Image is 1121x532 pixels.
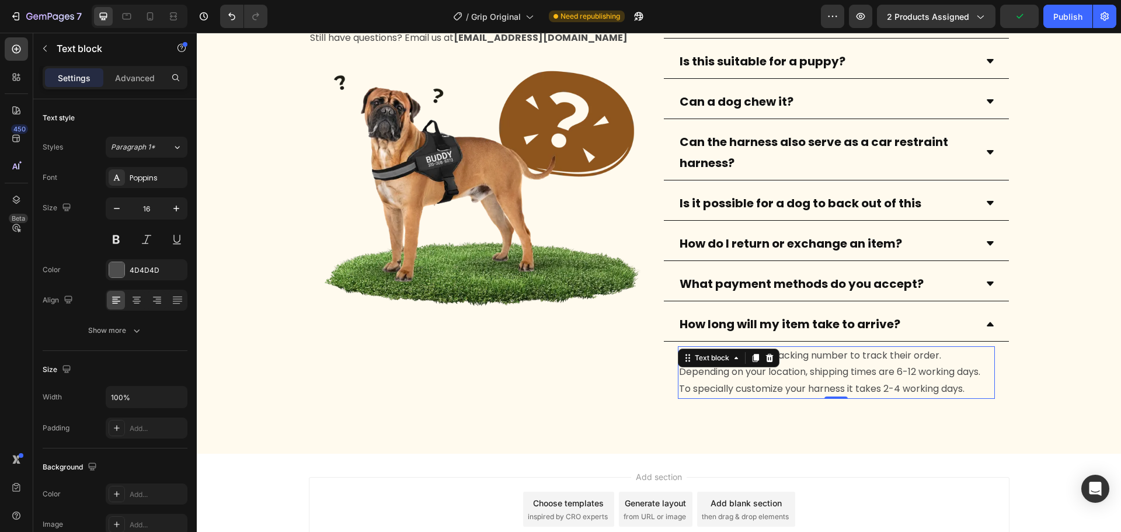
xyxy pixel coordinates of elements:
div: Add... [130,489,184,500]
div: Beta [9,214,28,223]
p: Text block [57,41,156,55]
span: Need republishing [560,11,620,22]
div: Text style [43,113,75,123]
span: from URL or image [427,479,489,489]
div: Undo/Redo [220,5,267,28]
span: then drag & drop elements [505,479,592,489]
div: Show more [88,325,142,336]
div: Choose templates [336,464,407,477]
p: 7 [76,9,82,23]
span: / [466,11,469,23]
div: Width [43,392,62,402]
p: Can the harness also serve as a car restraint harness? [483,99,778,141]
div: Open Intercom Messenger [1081,475,1109,503]
input: Auto [106,387,187,408]
div: Generate layout [428,464,489,477]
div: Poppins [130,173,184,183]
iframe: Design area [197,33,1121,532]
p: Is it possible for a dog to back out of this [483,160,725,181]
button: 7 [5,5,87,28]
button: Paragraph 1* [106,137,187,158]
button: 2 products assigned [877,5,995,28]
div: Image [43,519,63,530]
div: Add blank section [514,464,585,477]
button: Publish [1043,5,1092,28]
span: 2 products assigned [887,11,969,23]
p: Advanced [115,72,155,84]
div: Add... [130,520,184,530]
div: Padding [43,423,69,433]
p: Is this suitable for a puppy? [483,18,649,39]
img: 508070977674937450-e2f6d9c1-f315-40ea-b028-3dfb23324207.webp [112,32,458,276]
div: Align [43,293,75,308]
div: Font [43,172,57,183]
span: Grip Original [471,11,521,23]
div: Size [43,362,74,378]
div: Background [43,460,99,475]
span: inspired by CRO experts [331,479,411,489]
div: Color [43,265,61,275]
span: Add section [434,438,490,450]
div: Styles [43,142,63,152]
div: Add... [130,423,184,434]
div: Color [43,489,61,499]
div: Size [43,200,74,216]
div: 450 [11,124,28,134]
p: What payment methods do you accept? [483,241,727,262]
button: Show more [43,320,187,341]
p: All orders receive a tracking number to track their order. Depending on your location, shipping t... [482,315,797,365]
p: Can a dog chew it? [483,58,597,79]
div: 4D4D4D [130,265,184,276]
p: How long will my item take to arrive? [483,281,704,302]
p: Settings [58,72,90,84]
span: Paragraph 1* [111,142,155,152]
div: Publish [1053,11,1082,23]
p: How do I return or exchange an item? [483,200,705,221]
div: Text block [496,320,535,331]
